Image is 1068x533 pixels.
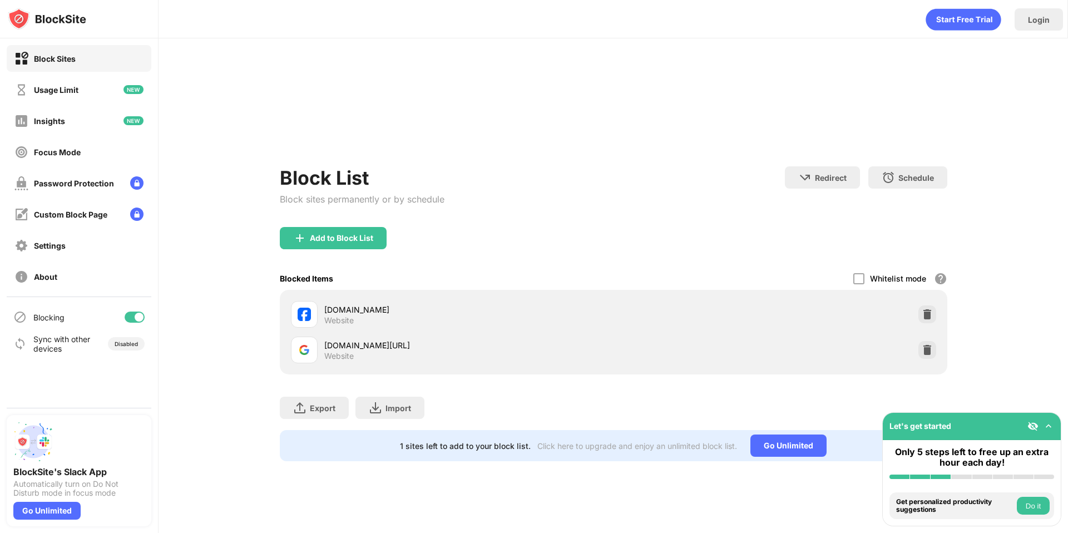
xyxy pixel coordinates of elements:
img: focus-off.svg [14,145,28,159]
div: animation [926,8,1001,31]
div: BlockSite's Slack App [13,466,145,477]
img: favicons [298,343,311,357]
div: Blocking [33,313,65,322]
div: Insights [34,116,65,126]
div: Password Protection [34,179,114,188]
div: About [34,272,57,282]
div: Settings [34,241,66,250]
button: Do it [1017,497,1050,515]
div: Blocked Items [280,274,333,283]
div: Go Unlimited [13,502,81,520]
img: eye-not-visible.svg [1027,421,1039,432]
img: push-slack.svg [13,422,53,462]
div: Block Sites [34,54,76,63]
div: Automatically turn on Do Not Disturb mode in focus mode [13,480,145,497]
div: Redirect [815,173,847,182]
img: omni-setup-toggle.svg [1043,421,1054,432]
div: Sync with other devices [33,334,91,353]
img: about-off.svg [14,270,28,284]
div: [DOMAIN_NAME] [324,304,614,315]
img: settings-off.svg [14,239,28,253]
div: Schedule [898,173,934,182]
div: 1 sites left to add to your block list. [400,441,531,451]
img: favicons [298,308,311,321]
img: block-on.svg [14,52,28,66]
div: Disabled [115,340,138,347]
div: Login [1028,15,1050,24]
img: new-icon.svg [123,116,144,125]
div: Focus Mode [34,147,81,157]
div: Get personalized productivity suggestions [896,498,1014,514]
iframe: Banner [280,70,947,153]
div: Add to Block List [310,234,373,243]
div: Export [310,403,335,413]
div: Usage Limit [34,85,78,95]
img: lock-menu.svg [130,176,144,190]
img: new-icon.svg [123,85,144,94]
div: Go Unlimited [750,435,827,457]
div: Only 5 steps left to free up an extra hour each day! [889,447,1054,468]
div: Website [324,351,354,361]
img: customize-block-page-off.svg [14,208,28,221]
img: insights-off.svg [14,114,28,128]
img: password-protection-off.svg [14,176,28,190]
div: Import [385,403,411,413]
img: time-usage-off.svg [14,83,28,97]
div: Website [324,315,354,325]
div: Click here to upgrade and enjoy an unlimited block list. [537,441,737,451]
div: Custom Block Page [34,210,107,219]
div: Block sites permanently or by schedule [280,194,444,205]
div: [DOMAIN_NAME][URL] [324,339,614,351]
img: sync-icon.svg [13,337,27,351]
div: Block List [280,166,444,189]
img: logo-blocksite.svg [8,8,86,30]
div: Whitelist mode [870,274,926,283]
img: blocking-icon.svg [13,310,27,324]
div: Let's get started [889,421,951,431]
img: lock-menu.svg [130,208,144,221]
